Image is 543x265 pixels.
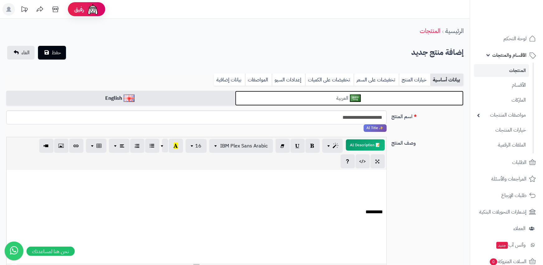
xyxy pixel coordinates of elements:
[354,74,399,86] a: تخفيضات على السعر
[6,91,235,106] a: English
[474,31,539,46] a: لوحة التحكم
[492,51,526,60] span: الأقسام والمنتجات
[501,191,526,200] span: طلبات الإرجاع
[235,91,464,106] a: العربية
[272,74,305,86] a: إعدادات السيو
[186,139,207,153] button: 16
[346,139,385,151] button: 📝 AI Description
[496,242,508,249] span: جديد
[474,171,539,186] a: المراجعات والأسئلة
[389,137,466,147] label: وصف المنتج
[7,46,35,60] a: الغاء
[38,46,66,60] button: حفظ
[220,142,268,150] span: IBM Plex Sans Arabic
[52,49,61,56] span: حفظ
[474,64,529,77] a: المنتجات
[399,74,430,86] a: خيارات المنتج
[411,46,464,59] h2: إضافة منتج جديد
[474,123,529,137] a: خيارات المنتجات
[124,94,135,102] img: English
[474,108,529,122] a: مواصفات المنتجات
[491,175,526,183] span: المراجعات والأسئلة
[474,79,529,92] a: الأقسام
[430,74,464,86] a: بيانات أساسية
[74,6,84,13] span: رفيق
[445,26,464,36] a: الرئيسية
[496,241,526,249] span: وآتس آب
[474,221,539,236] a: العملاء
[474,138,529,152] a: الملفات الرقمية
[501,17,537,31] img: logo-2.png
[479,208,526,216] span: إشعارات التحويلات البنكية
[474,155,539,170] a: الطلبات
[196,142,202,150] span: 16
[474,205,539,219] a: إشعارات التحويلات البنكية
[512,158,526,167] span: الطلبات
[209,139,273,153] button: IBM Plex Sans Arabic
[305,74,354,86] a: تخفيضات على الكميات
[245,74,272,86] a: المواصفات
[474,94,529,107] a: الماركات
[503,34,526,43] span: لوحة التحكم
[21,49,30,56] span: الغاء
[389,110,466,120] label: اسم المنتج
[87,3,99,16] img: ai-face.png
[513,224,526,233] span: العملاء
[474,188,539,203] a: طلبات الإرجاع
[214,74,245,86] a: بيانات إضافية
[17,3,32,17] a: تحديثات المنصة
[364,124,387,132] span: انقر لاستخدام رفيقك الذكي
[420,26,440,36] a: المنتجات
[350,94,361,102] img: العربية
[474,238,539,253] a: وآتس آبجديد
